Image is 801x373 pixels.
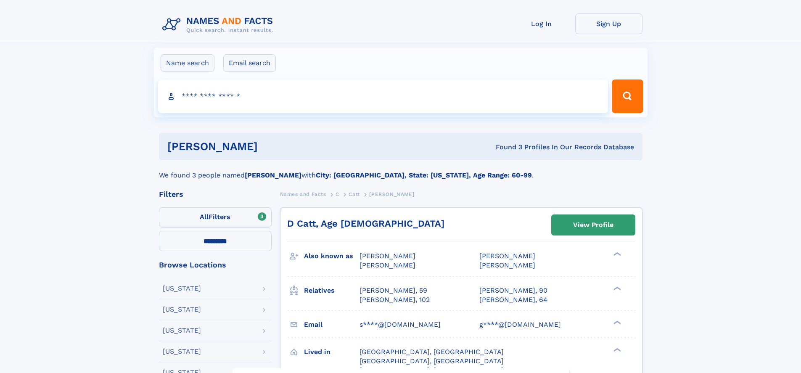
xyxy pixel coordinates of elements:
span: Catt [349,191,360,197]
span: [GEOGRAPHIC_DATA], [GEOGRAPHIC_DATA] [360,348,504,356]
label: Email search [223,54,276,72]
input: search input [158,79,608,113]
div: [US_STATE] [163,327,201,334]
h3: Also known as [304,249,360,263]
label: Name search [161,54,214,72]
div: ❯ [611,320,621,325]
span: [PERSON_NAME] [360,261,415,269]
div: [US_STATE] [163,306,201,313]
a: View Profile [552,215,635,235]
a: Log In [508,13,575,34]
h3: Lived in [304,345,360,359]
div: ❯ [611,286,621,291]
b: City: [GEOGRAPHIC_DATA], State: [US_STATE], Age Range: 60-99 [316,171,532,179]
a: Catt [349,189,360,199]
h1: [PERSON_NAME] [167,141,377,152]
span: [PERSON_NAME] [360,252,415,260]
div: [US_STATE] [163,348,201,355]
span: All [200,213,209,221]
div: Filters [159,190,272,198]
div: We found 3 people named with . [159,160,642,180]
a: D Catt, Age [DEMOGRAPHIC_DATA] [287,218,444,229]
h3: Email [304,317,360,332]
label: Filters [159,207,272,228]
button: Search Button [612,79,643,113]
div: ❯ [611,251,621,257]
img: Logo Names and Facts [159,13,280,36]
span: [GEOGRAPHIC_DATA], [GEOGRAPHIC_DATA] [360,357,504,365]
a: [PERSON_NAME], 90 [479,286,547,295]
div: Found 3 Profiles In Our Records Database [377,143,634,152]
h3: Relatives [304,283,360,298]
span: C [336,191,339,197]
a: C [336,189,339,199]
div: ❯ [611,347,621,352]
a: Sign Up [575,13,642,34]
div: [US_STATE] [163,285,201,292]
div: Browse Locations [159,261,272,269]
span: [PERSON_NAME] [479,252,535,260]
a: [PERSON_NAME], 64 [479,295,547,304]
a: [PERSON_NAME], 59 [360,286,427,295]
span: [PERSON_NAME] [369,191,414,197]
a: [PERSON_NAME], 102 [360,295,430,304]
div: View Profile [573,215,613,235]
span: [PERSON_NAME] [479,261,535,269]
b: [PERSON_NAME] [245,171,301,179]
a: Names and Facts [280,189,326,199]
